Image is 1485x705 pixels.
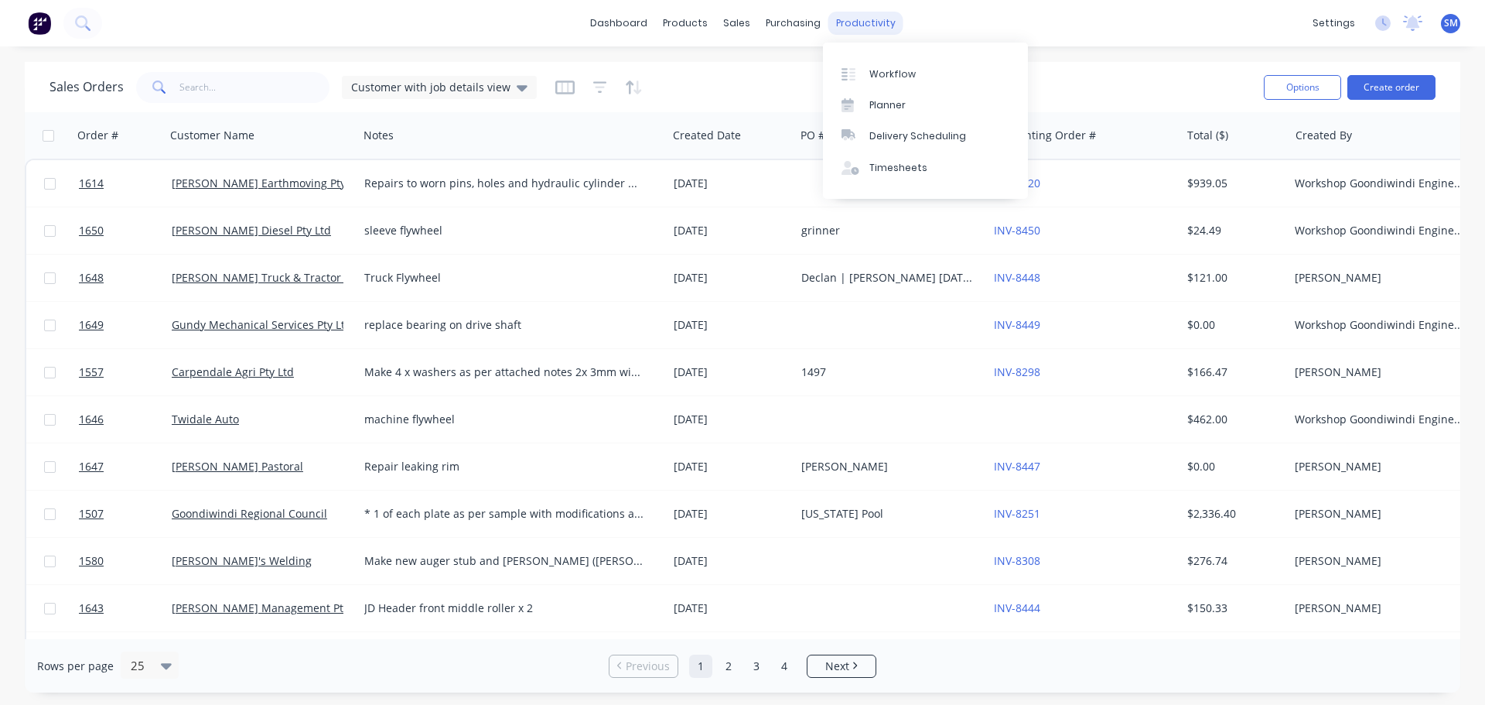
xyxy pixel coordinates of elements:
[674,506,789,522] div: [DATE]
[364,601,646,616] div: JD Header front middle roller x 2
[179,72,330,103] input: Search...
[1187,176,1278,191] div: $939.05
[79,553,104,569] span: 1580
[828,12,903,35] div: productivity
[655,12,715,35] div: products
[1305,12,1363,35] div: settings
[1187,364,1278,380] div: $166.47
[1187,601,1278,616] div: $150.33
[351,79,510,95] span: Customer with job details view
[1295,364,1466,380] div: [PERSON_NAME]
[1187,128,1228,143] div: Total ($)
[609,659,678,674] a: Previous page
[364,412,646,427] div: machine flywheel
[364,176,646,191] div: Repairs to worn pins, holes and hydraulic cylinder mounts on tilting loader bucket, Line Bore rep...
[807,659,876,674] a: Next page
[49,80,124,94] h1: Sales Orders
[994,128,1096,143] div: Accounting Order #
[869,98,906,112] div: Planner
[673,128,741,143] div: Created Date
[994,317,1040,332] a: INV-8449
[1187,459,1278,474] div: $0.00
[994,223,1040,238] a: INV-8450
[994,506,1040,521] a: INV-8251
[1187,317,1278,333] div: $0.00
[79,459,104,474] span: 1647
[717,655,740,678] a: Page 2
[1187,553,1278,569] div: $276.74
[79,160,172,207] a: 1614
[79,538,172,584] a: 1580
[674,364,789,380] div: [DATE]
[79,506,104,522] span: 1507
[994,270,1040,285] a: INV-8448
[364,506,646,522] div: * 1 of each plate as per sample with modifications as discussed (slots) * 5mm stainless steel * 1...
[1444,16,1458,30] span: SM
[1295,553,1466,569] div: [PERSON_NAME]
[79,255,172,301] a: 1648
[172,270,379,285] a: [PERSON_NAME] Truck & Tractor Pty Ltd
[1296,128,1352,143] div: Created By
[172,176,365,190] a: [PERSON_NAME] Earthmoving Pty Ltd
[582,12,655,35] a: dashboard
[674,270,789,286] div: [DATE]
[1295,459,1466,474] div: [PERSON_NAME]
[823,58,1028,89] a: Workflow
[79,585,172,631] a: 1643
[674,223,789,238] div: [DATE]
[79,223,104,238] span: 1650
[37,659,114,674] span: Rows per page
[801,459,973,474] div: [PERSON_NAME]
[1187,223,1278,238] div: $24.49
[79,349,172,395] a: 1557
[1187,270,1278,286] div: $121.00
[79,364,104,380] span: 1557
[1295,176,1466,191] div: Workshop Goondiwindi Engineering
[79,412,104,427] span: 1646
[825,659,849,674] span: Next
[1187,412,1278,427] div: $462.00
[823,152,1028,183] a: Timesheets
[79,302,172,348] a: 1649
[869,129,966,143] div: Delivery Scheduling
[77,128,118,143] div: Order #
[172,223,331,238] a: [PERSON_NAME] Diesel Pty Ltd
[172,412,239,426] a: Twidale Auto
[1295,601,1466,616] div: [PERSON_NAME]
[674,412,789,427] div: [DATE]
[801,128,825,143] div: PO #
[801,364,973,380] div: 1497
[28,12,51,35] img: Factory
[364,270,646,286] div: Truck Flywheel
[172,601,371,615] a: [PERSON_NAME] Management Pty Ltd.
[79,270,104,286] span: 1648
[1264,75,1341,100] button: Options
[79,207,172,254] a: 1650
[823,121,1028,152] a: Delivery Scheduling
[79,396,172,443] a: 1646
[172,459,303,474] a: [PERSON_NAME] Pastoral
[364,364,646,380] div: Make 4 x washers as per attached notes 2x 3mm wide 44mm ID 100mm OD 2x 31mm wide 44mm ID 100mm OD
[79,632,172,679] a: 1644
[1347,75,1435,100] button: Create order
[1295,223,1466,238] div: Workshop Goondiwindi Engineering
[801,270,973,286] div: Declan | [PERSON_NAME] [DATE]
[674,317,789,333] div: [DATE]
[674,459,789,474] div: [DATE]
[773,655,796,678] a: Page 4
[674,553,789,569] div: [DATE]
[603,655,882,678] ul: Pagination
[994,459,1040,474] a: INV-8447
[1295,317,1466,333] div: Workshop Goondiwindi Engineering
[869,67,916,81] div: Workflow
[1295,506,1466,522] div: [PERSON_NAME]
[170,128,254,143] div: Customer Name
[823,90,1028,121] a: Planner
[364,553,646,569] div: Make new auger stub and [PERSON_NAME] ([PERSON_NAME] to have brass sleeve)
[172,317,352,332] a: Gundy Mechanical Services Pty Ltd
[172,553,312,568] a: [PERSON_NAME]'s Welding
[364,128,394,143] div: Notes
[364,223,646,238] div: sleeve flywheel
[172,506,327,521] a: Goondiwindi Regional Council
[172,364,294,379] a: Carpendale Agri Pty Ltd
